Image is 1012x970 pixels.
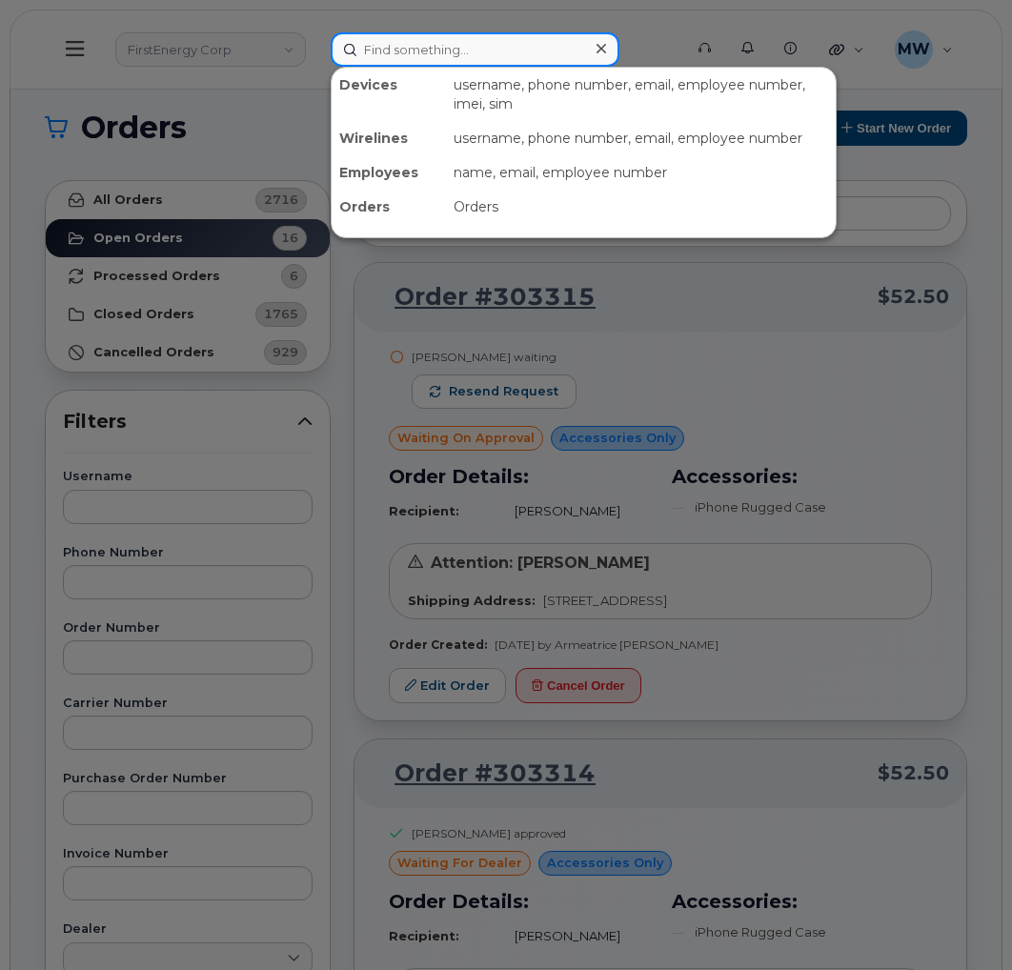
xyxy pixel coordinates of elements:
[929,887,998,956] iframe: Messenger Launcher
[332,155,446,190] div: Employees
[446,155,836,190] div: name, email, employee number
[332,68,446,121] div: Devices
[446,121,836,155] div: username, phone number, email, employee number
[446,190,836,224] div: Orders
[446,68,836,121] div: username, phone number, email, employee number, imei, sim
[332,190,446,224] div: Orders
[332,121,446,155] div: Wirelines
